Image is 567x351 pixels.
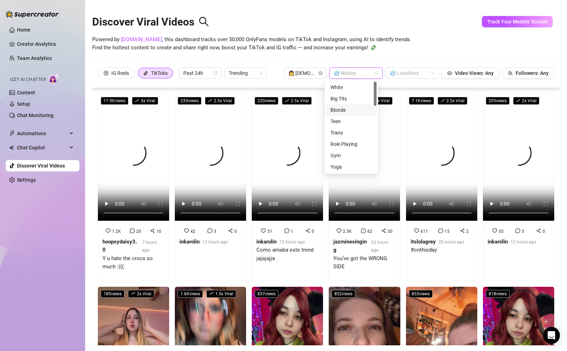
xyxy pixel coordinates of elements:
[208,99,212,103] span: rise
[466,229,469,234] span: 2
[445,229,450,234] span: 15
[213,71,218,75] span: calendar
[515,228,520,233] span: message
[414,228,419,233] span: heart
[132,97,158,105] span: 3 x Viral
[330,129,372,137] div: Trans
[361,228,366,233] span: message
[285,99,289,103] span: rise
[326,150,377,161] div: Gym
[9,145,14,150] img: Chat Copilot
[130,228,135,233] span: message
[492,228,497,233] span: heart
[206,290,236,298] span: 1.5 x Viral
[17,90,35,95] a: Content
[513,97,539,105] span: 2 x Viral
[371,240,388,253] span: 22 hours ago
[214,229,216,234] span: 3
[17,101,30,107] a: Setup
[329,94,400,281] a: 21.4Kviewsrise2.5x Viral2.3K6250jazminesinging22 hours agoYou’ve got the WRONG SIDE
[6,11,59,18] img: logo-BBDzfeDw.svg
[205,97,235,105] span: 2.5 x Viral
[312,229,314,234] span: 0
[143,71,148,76] span: tik-tok
[102,254,165,271] div: Y u hate the crocs so much :(((
[111,68,129,78] div: IG Reels
[142,240,157,253] span: 7 hours ago
[438,228,443,233] span: message
[305,228,310,233] span: share-alt
[17,142,67,153] span: Chat Copilot
[337,228,341,233] span: heart
[330,83,372,91] div: White
[543,229,545,234] span: 0
[255,290,278,298] span: 837 views
[106,228,111,233] span: heart
[9,131,15,136] span: thunderbolt
[284,228,289,233] span: message
[92,15,209,29] h2: Discover Viral Videos
[409,290,433,298] span: 853 views
[522,229,524,234] span: 3
[267,229,272,234] span: 51
[439,240,464,245] span: 20 hours ago
[488,238,508,245] strong: inkarolin
[150,228,155,233] span: share-alt
[151,68,168,78] div: TikToks
[508,71,513,76] span: team
[255,97,278,105] span: 220 views
[184,228,189,233] span: heart
[516,70,549,76] span: Followers: Any
[440,99,445,103] span: rise
[98,94,169,281] a: 11.9Kviewsrise3x Viral1.2K2010hoopsydaisy3.07 hours agoY u hate the crocs so much :(((
[256,246,318,263] div: Como amaba este trend jajajajja
[17,113,54,118] a: Chat Monitoring
[330,106,372,114] div: Blonde
[543,327,560,344] div: Open Intercom Messenger
[406,94,477,281] a: 7.1Kviewsrise2.5x Viral611152itslolagrey20 hours ago#onthisday
[318,71,323,75] span: close-circle
[209,291,213,296] span: rise
[102,238,137,253] strong: hoopsydaisy3.0
[330,117,372,125] div: Teen
[411,238,436,245] strong: itslolagrey
[326,138,377,150] div: Role Playing
[183,68,217,78] span: Past 24h
[291,229,293,234] span: 1
[482,16,553,27] button: Track Your Models' Socials
[288,68,322,78] span: 👩 Female
[17,55,52,61] a: Team Analytics
[326,104,377,116] div: Blonde
[487,19,547,24] span: Track Your Models' Socials
[326,161,377,172] div: Yoga
[367,229,372,234] span: 62
[178,97,201,105] span: 233 views
[381,228,386,233] span: share-alt
[207,228,212,233] span: message
[128,290,154,298] span: 2 x Viral
[279,240,305,245] span: 12 hours ago
[112,229,121,234] span: 1.2K
[256,238,277,245] strong: inkarolin
[234,229,237,234] span: 0
[10,76,46,83] span: Izzy AI Chatter
[199,16,209,27] span: search
[483,94,554,281] a: 205viewsrise2x Viral3530inkarolin12 hours ago
[282,97,312,105] span: 2.5 x Viral
[326,82,377,93] div: White
[101,97,128,105] span: 11.9K views
[17,27,30,33] a: Home
[502,67,554,79] button: Followers: Any
[17,38,74,50] a: Creator Analytics
[17,163,65,169] a: Discover Viral Videos
[261,228,266,233] span: heart
[17,177,36,183] a: Settings
[411,246,464,254] div: #onthisday
[330,140,372,148] div: Role Playing
[441,67,499,79] button: Video Views: Any
[49,73,60,84] img: AI Chatter
[326,93,377,104] div: Big Tits
[252,94,323,281] a: 220viewsrise2.5x Viral5110inkarolin12 hours agoComo amaba este trend jajajajja
[486,290,510,298] span: 818 views
[332,290,355,298] span: 852 views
